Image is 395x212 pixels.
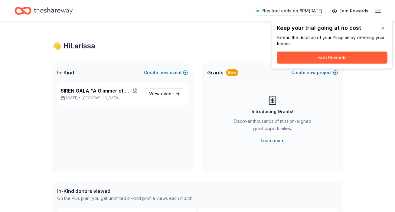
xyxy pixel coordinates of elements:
p: [DATE] • [61,96,140,100]
a: Home [15,4,73,18]
div: Discover thousands of mission-aligned grant opportunities. [231,118,314,135]
a: Learn more [261,137,285,144]
button: Earn Rewards [277,52,387,64]
a: Plus trial ends on 6PM[DATE] [253,6,326,16]
div: On the Plus plan, you get unlimited in-kind profile views each month. [57,195,193,202]
a: View event [145,88,184,99]
span: new [307,69,316,76]
span: new [159,69,168,76]
span: [GEOGRAPHIC_DATA] [82,96,119,100]
div: Extend the duration of your Plus plan by referring your friends. [277,35,387,47]
button: Createnewproject [291,69,338,76]
span: Grants [207,69,224,76]
span: In-Kind [57,69,74,76]
span: View [149,90,173,97]
button: Createnewevent [144,69,188,76]
span: event [161,91,173,96]
span: Plus trial ends on 6PM[DATE] [261,7,322,15]
div: In-Kind donors viewed [57,188,193,195]
a: Earn Rewards [328,5,372,16]
span: SIREN GALA "A Glimmer of Hope" [61,87,130,94]
div: 👋 Hi Larissa [52,41,343,51]
div: New [226,69,238,76]
div: Introducing Grants! [252,108,293,115]
div: Keep your trial going at no cost [277,25,387,31]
